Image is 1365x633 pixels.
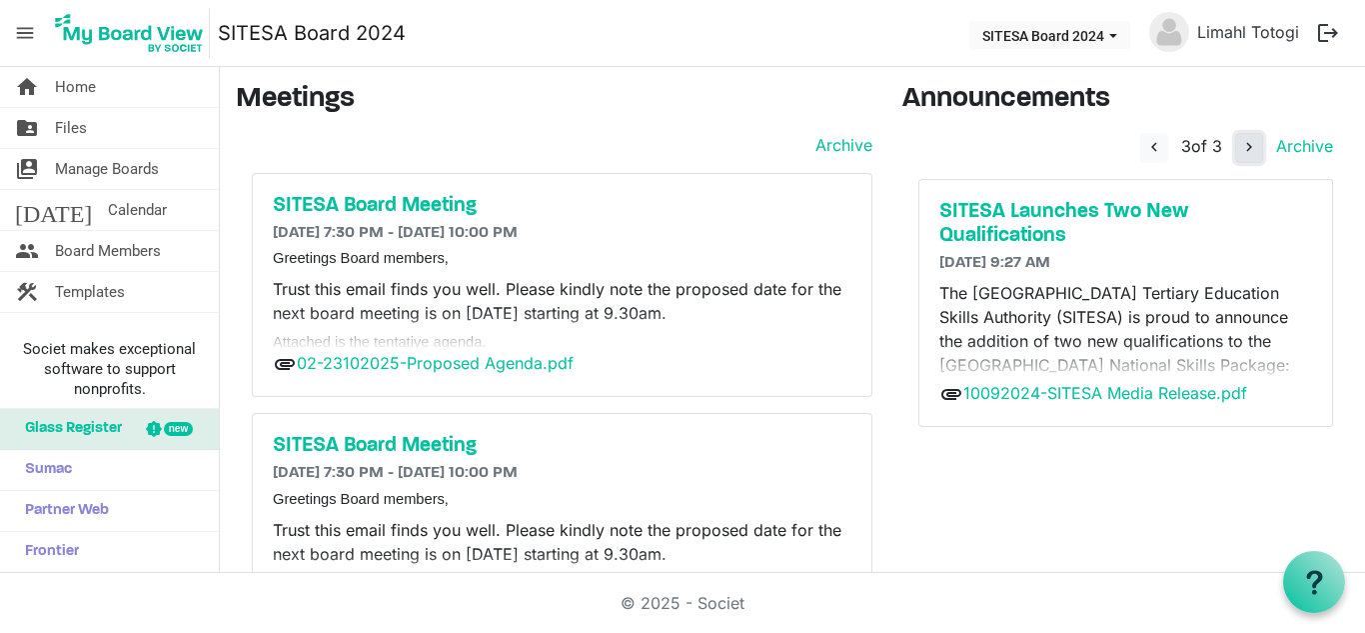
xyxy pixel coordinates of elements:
a: 02-23102025-Proposed Agenda.pdf [297,353,574,373]
p: Trust this email finds you well. Please kindly note the proposed date for the next board meeting ... [273,518,851,566]
span: Glass Register [15,409,122,449]
a: Limahl Totogi [1189,12,1307,52]
span: [DATE] 9:27 AM [939,255,1050,271]
span: navigate_next [1240,138,1258,156]
button: logout [1307,12,1349,54]
p: Greetings Board members, [273,251,851,267]
img: no-profile-picture.svg [1149,12,1189,52]
span: [DATE] [15,190,92,230]
span: Manage Boards [55,149,159,189]
a: SITESA Board Meeting [273,434,851,458]
a: My Board View Logo [49,8,218,58]
span: folder_shared [15,108,39,148]
a: © 2025 - Societ [621,593,744,613]
button: SITESA Board 2024 dropdownbutton [969,21,1130,49]
button: navigate_before [1140,133,1168,163]
span: Board Members [55,231,161,271]
img: My Board View Logo [49,8,210,58]
span: menu [6,14,44,52]
span: Calendar [108,190,167,230]
p: Trust this email finds you well. Please kindly note the proposed date for the next board meeting ... [273,277,851,325]
span: Sumac [15,450,72,490]
span: of 3 [1181,136,1222,156]
a: SITESA Board 2024 [218,13,406,53]
span: Files [55,108,87,148]
div: new [164,422,193,436]
span: Societ makes exceptional software to support nonprofits. [9,339,210,399]
span: attachment [939,382,963,406]
span: construction [15,272,39,312]
a: SITESA Board Meeting [273,194,851,218]
p: Attached is the tentative agenda. [273,335,851,351]
span: 3 [1181,136,1191,156]
span: people [15,231,39,271]
h6: [DATE] 7:30 PM - [DATE] 10:00 PM [273,224,851,243]
span: navigate_before [1145,138,1163,156]
span: Templates [55,272,125,312]
p: Greetings Board members, [273,492,851,508]
span: Partner Web [15,491,109,531]
span: attachment [273,352,297,376]
a: Archive [1268,136,1333,156]
a: SITESA Launches Two New Qualifications [939,200,1312,248]
h3: Meetings [236,83,872,117]
h3: Announcements [902,83,1349,117]
h6: [DATE] 7:30 PM - [DATE] 10:00 PM [273,464,851,483]
p: The [GEOGRAPHIC_DATA] Tertiary Education Skills Authority (SITESA) is proud to announce the addit... [939,281,1312,497]
span: switch_account [15,149,39,189]
a: 10092024-SITESA Media Release.pdf [963,383,1247,403]
span: Home [55,67,96,107]
span: home [15,67,39,107]
button: navigate_next [1235,133,1263,163]
span: Frontier [15,532,79,572]
a: Archive [807,133,872,157]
